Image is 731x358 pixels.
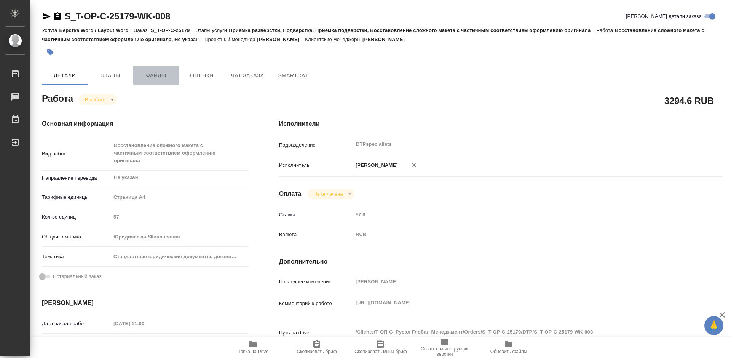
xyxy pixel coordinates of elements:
[42,193,111,201] p: Тарифные единицы
[279,329,353,337] p: Путь на drive
[42,233,111,241] p: Общая тематика
[353,228,686,241] div: RUB
[42,44,59,61] button: Добавить тэг
[53,12,62,21] button: Скопировать ссылку
[53,273,101,280] span: Нотариальный заказ
[92,71,129,80] span: Этапы
[257,37,305,42] p: [PERSON_NAME]
[79,94,117,105] div: В работе
[42,27,59,33] p: Услуга
[42,12,51,21] button: Скопировать ссылку для ЯМессенджера
[42,91,73,105] h2: Работа
[353,296,686,309] textarea: [URL][DOMAIN_NAME]
[305,37,362,42] p: Клиентские менеджеры
[417,346,472,357] span: Ссылка на инструкции верстки
[42,119,249,128] h4: Основная информация
[111,211,249,222] input: Пустое поле
[490,349,527,354] span: Обновить файлы
[275,71,311,80] span: SmartCat
[279,161,353,169] p: Исполнитель
[311,191,345,197] button: Не оплачена
[279,231,353,238] p: Валюта
[42,320,111,328] p: Дата начала работ
[279,119,723,128] h4: Исполнители
[285,337,349,358] button: Скопировать бриф
[354,349,407,354] span: Скопировать мини-бриф
[279,257,723,266] h4: Дополнительно
[349,337,413,358] button: Скопировать мини-бриф
[184,71,220,80] span: Оценки
[353,209,686,220] input: Пустое поле
[307,189,354,199] div: В работе
[111,191,249,204] div: Страница А4
[221,337,285,358] button: Папка на Drive
[297,349,337,354] span: Скопировать бриф
[279,211,353,219] p: Ставка
[405,157,422,173] button: Удалить исполнителя
[83,96,108,103] button: В работе
[111,250,249,263] div: Стандартные юридические документы, договоры, уставы
[111,318,177,329] input: Пустое поле
[134,27,151,33] p: Заказ:
[42,150,111,158] p: Вид работ
[279,300,353,307] p: Комментарий к работе
[626,13,702,20] span: [PERSON_NAME] детали заказа
[353,161,398,169] p: [PERSON_NAME]
[596,27,615,33] p: Работа
[353,276,686,287] input: Пустое поле
[279,141,353,149] p: Подразделение
[42,253,111,261] p: Тематика
[229,71,266,80] span: Чат заказа
[42,213,111,221] p: Кол-во единиц
[362,37,410,42] p: [PERSON_NAME]
[42,174,111,182] p: Направление перевода
[65,11,170,21] a: S_T-OP-C-25179-WK-008
[46,71,83,80] span: Детали
[707,318,720,334] span: 🙏
[42,299,249,308] h4: [PERSON_NAME]
[138,71,174,80] span: Файлы
[353,326,686,339] textarea: /Clients/Т-ОП-С_Русал Глобал Менеджмент/Orders/S_T-OP-C-25179/DTP/S_T-OP-C-25179-WK-008
[413,337,477,358] button: Ссылка на инструкции верстки
[151,27,195,33] p: S_T-OP-C-25179
[204,37,257,42] p: Проектный менеджер
[229,27,596,33] p: Приемка разверстки, Подверстка, Приемка подверстки, Восстановление сложного макета с частичным со...
[59,27,134,33] p: Верстка Word / Layout Word
[279,278,353,286] p: Последнее изменение
[111,230,249,243] div: Юридическая/Финансовая
[195,27,229,33] p: Этапы услуги
[704,316,723,335] button: 🙏
[477,337,541,358] button: Обновить файлы
[664,94,714,107] h2: 3294.6 RUB
[279,189,302,198] h4: Оплата
[237,349,268,354] span: Папка на Drive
